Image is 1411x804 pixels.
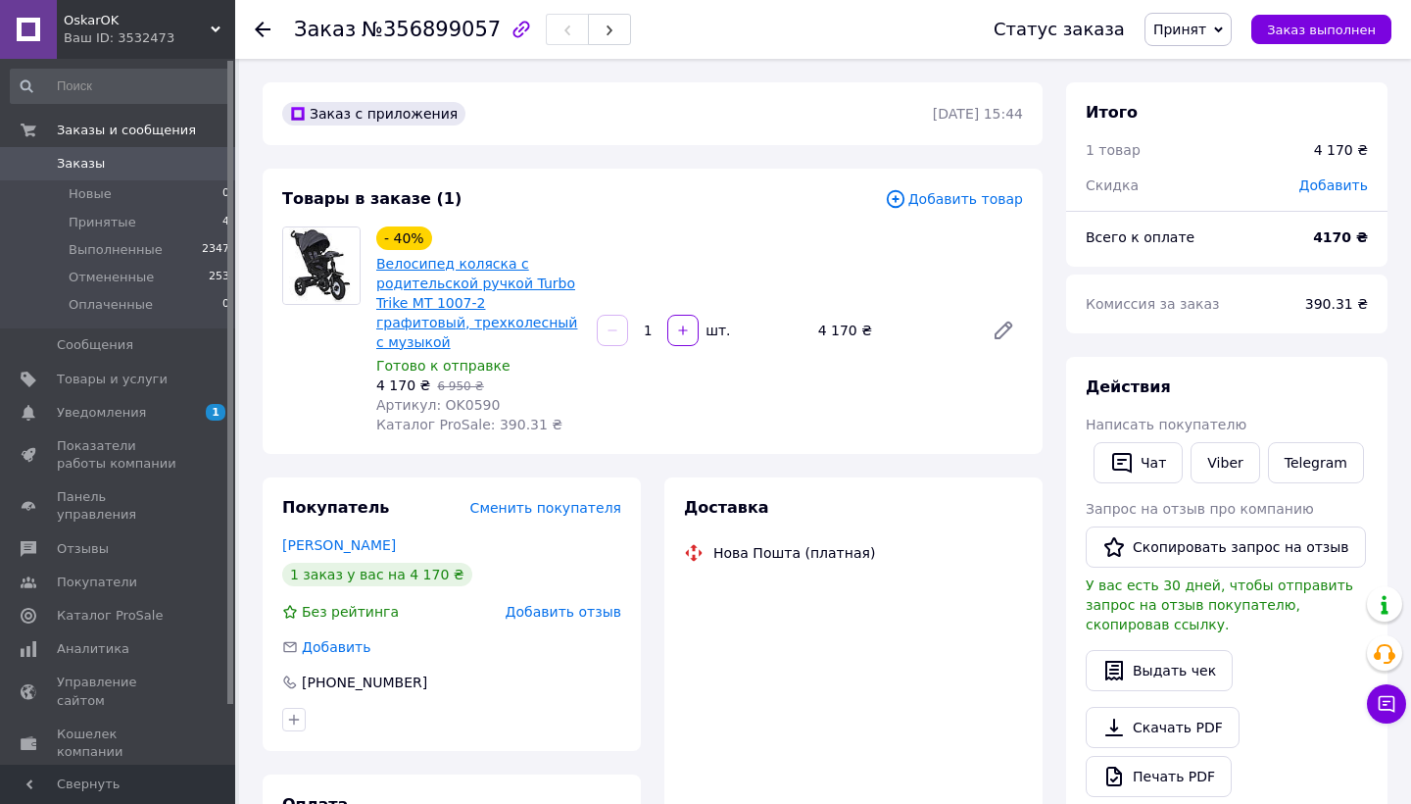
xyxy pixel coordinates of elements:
div: Нова Пошта (платная) [708,543,880,563]
span: Добавить отзыв [506,604,621,620]
button: Чат [1094,442,1183,483]
input: Поиск [10,69,231,104]
span: 2347 [202,241,229,259]
span: Написать покупателю [1086,417,1246,432]
span: Добавить [1299,177,1368,193]
span: Заказ выполнен [1267,23,1376,37]
div: Заказ с приложения [282,102,465,126]
span: 1 [206,404,225,421]
span: OskarOK [64,12,211,29]
span: Без рейтинга [302,604,399,620]
span: Принятые [69,214,136,231]
span: 1 товар [1086,142,1141,158]
span: Заказы [57,155,105,173]
div: 4 170 ₴ [810,317,976,344]
div: Статус заказа [994,20,1125,39]
span: Действия [1086,377,1171,396]
span: Выполненные [69,241,163,259]
a: Печать PDF [1086,756,1232,797]
span: У вас есть 30 дней, чтобы отправить запрос на отзыв покупателю, скопировав ссылку. [1086,578,1353,632]
span: Принят [1153,22,1206,37]
div: Ваш ID: 3532473 [64,29,235,47]
a: Редактировать [984,311,1023,350]
span: Заказ [294,18,356,41]
span: Каталог ProSale [57,607,163,625]
div: 1 заказ у вас на 4 170 ₴ [282,563,472,586]
span: Каталог ProSale: 390.31 ₴ [376,417,562,432]
span: 4 [222,214,229,231]
span: 4 170 ₴ [376,377,430,393]
span: Покупатели [57,574,137,591]
button: Чат с покупателем [1367,684,1406,724]
b: 4170 ₴ [1313,229,1368,245]
span: Отзывы [57,540,109,558]
span: Скидка [1086,177,1139,193]
span: Отмененные [69,269,154,286]
span: Запрос на отзыв про компанию [1086,501,1314,517]
span: Комиссия за заказ [1086,296,1220,312]
span: Управление сайтом [57,674,181,709]
div: [PHONE_NUMBER] [300,673,429,692]
button: Скопировать запрос на отзыв [1086,527,1366,568]
span: 253 [209,269,229,286]
time: [DATE] 15:44 [933,106,1023,122]
a: Telegram [1268,442,1364,483]
a: Скачать PDF [1086,707,1240,748]
div: Вернуться назад [255,20,270,39]
span: Панель управления [57,488,181,524]
span: Новые [69,185,112,203]
div: шт. [701,321,732,340]
span: Сменить покупателя [470,500,621,516]
button: Выдать чек [1086,650,1233,691]
span: 390.31 ₴ [1305,296,1368,312]
span: Кошелек компании [57,726,181,761]
span: Заказы и сообщения [57,122,196,139]
div: 4 170 ₴ [1314,140,1368,160]
img: Велосипед коляска с родительской ручкой Turbo Trike MT 1007-2 графитовый, трехколесный с музыкой [283,227,360,304]
a: [PERSON_NAME] [282,537,396,553]
span: Товары и услуги [57,371,168,388]
span: Добавить товар [885,188,1023,210]
span: Доставка [684,498,769,517]
span: Товары в заказе (1) [282,189,462,208]
a: Велосипед коляска с родительской ручкой Turbo Trike MT 1007-2 графитовый, трехколесный с музыкой [376,256,577,350]
span: Итого [1086,103,1138,122]
span: Сообщения [57,336,133,354]
span: Оплаченные [69,296,153,314]
span: Готово к отправке [376,358,511,374]
span: Всего к оплате [1086,229,1194,245]
span: Аналитика [57,640,129,658]
button: Заказ выполнен [1251,15,1391,44]
span: Артикул: OK0590 [376,397,500,413]
div: - 40% [376,226,432,250]
span: №356899057 [362,18,501,41]
span: 6 950 ₴ [437,379,483,393]
span: 0 [222,296,229,314]
span: Уведомления [57,404,146,422]
span: Показатели работы компании [57,437,181,473]
a: Viber [1191,442,1259,483]
span: 0 [222,185,229,203]
span: Добавить [302,639,370,655]
span: Покупатель [282,498,389,517]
